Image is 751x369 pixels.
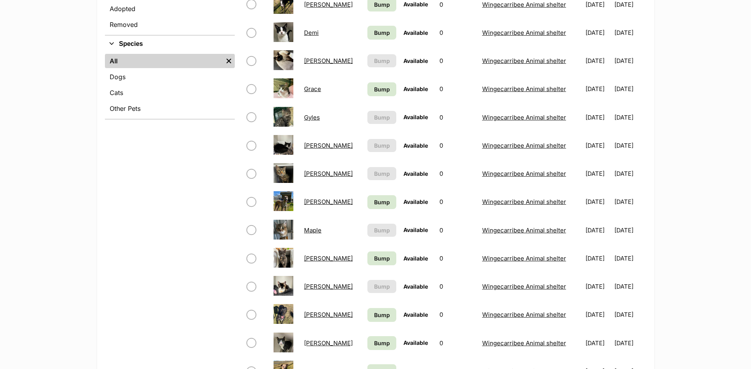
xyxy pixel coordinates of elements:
td: [DATE] [614,217,646,244]
td: [DATE] [582,217,614,244]
a: Adopted [105,2,235,16]
a: Gyles [304,114,320,121]
td: [DATE] [614,47,646,74]
span: Bump [374,254,390,262]
td: 0 [436,273,478,300]
a: [PERSON_NAME] [304,57,353,65]
span: Available [403,255,428,262]
a: Removed [105,17,235,32]
a: [PERSON_NAME] [304,198,353,205]
td: [DATE] [614,188,646,215]
span: Available [403,29,428,36]
button: Bump [367,224,396,237]
button: Bump [367,139,396,152]
a: Wingecarribee Animal shelter [482,85,566,93]
a: Bump [367,308,396,322]
span: Available [403,198,428,205]
a: Bump [367,26,396,40]
span: Available [403,170,428,177]
a: Demi [304,29,319,36]
td: 0 [436,188,478,215]
a: [PERSON_NAME] [304,1,353,8]
span: Available [403,311,428,318]
a: [PERSON_NAME] [304,283,353,290]
a: Wingecarribee Animal shelter [482,283,566,290]
a: [PERSON_NAME] [304,311,353,318]
a: Wingecarribee Animal shelter [482,1,566,8]
td: [DATE] [614,160,646,187]
a: Wingecarribee Animal shelter [482,142,566,149]
a: Wingecarribee Animal shelter [482,57,566,65]
td: [DATE] [614,273,646,300]
a: Cats [105,86,235,100]
a: Wingecarribee Animal shelter [482,198,566,205]
a: Maple [304,226,321,234]
a: Grace [304,85,321,93]
td: 0 [436,217,478,244]
span: Bump [374,198,390,206]
span: Available [403,57,428,64]
span: Bump [374,169,390,178]
td: 0 [436,301,478,328]
td: 0 [436,104,478,131]
a: Dogs [105,70,235,84]
td: [DATE] [582,245,614,272]
button: Bump [367,280,396,293]
button: Bump [367,54,396,67]
a: [PERSON_NAME] [304,339,353,347]
td: [DATE] [582,75,614,103]
a: Bump [367,336,396,350]
td: [DATE] [582,19,614,46]
td: [DATE] [614,19,646,46]
div: Species [105,52,235,119]
a: Wingecarribee Animal shelter [482,29,566,36]
td: 0 [436,19,478,46]
td: 0 [436,75,478,103]
td: [DATE] [614,301,646,328]
span: Bump [374,282,390,291]
td: 0 [436,245,478,272]
td: [DATE] [614,75,646,103]
span: Bump [374,226,390,234]
td: 0 [436,132,478,159]
span: Bump [374,0,390,9]
a: Wingecarribee Animal shelter [482,170,566,177]
span: Bump [374,85,390,93]
a: Bump [367,195,396,209]
td: [DATE] [614,132,646,159]
td: [DATE] [582,301,614,328]
a: All [105,54,223,68]
span: Available [403,86,428,92]
span: Available [403,226,428,233]
span: Available [403,114,428,120]
a: Wingecarribee Animal shelter [482,339,566,347]
td: [DATE] [582,160,614,187]
td: 0 [436,47,478,74]
button: Bump [367,167,396,180]
span: Bump [374,29,390,37]
a: Wingecarribee Animal shelter [482,226,566,234]
span: Bump [374,57,390,65]
td: [DATE] [614,245,646,272]
a: [PERSON_NAME] [304,142,353,149]
td: [DATE] [582,104,614,131]
a: Wingecarribee Animal shelter [482,114,566,121]
a: [PERSON_NAME] [304,255,353,262]
span: Bump [374,113,390,122]
td: 0 [436,160,478,187]
td: 0 [436,329,478,357]
span: Available [403,1,428,8]
span: Available [403,142,428,149]
td: [DATE] [582,329,614,357]
td: [DATE] [582,132,614,159]
td: [DATE] [582,273,614,300]
a: Remove filter [223,54,235,68]
a: Wingecarribee Animal shelter [482,255,566,262]
a: Other Pets [105,101,235,116]
span: Bump [374,339,390,347]
td: [DATE] [582,47,614,74]
a: Wingecarribee Animal shelter [482,311,566,318]
td: [DATE] [614,104,646,131]
a: Bump [367,82,396,96]
button: Species [105,39,235,49]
